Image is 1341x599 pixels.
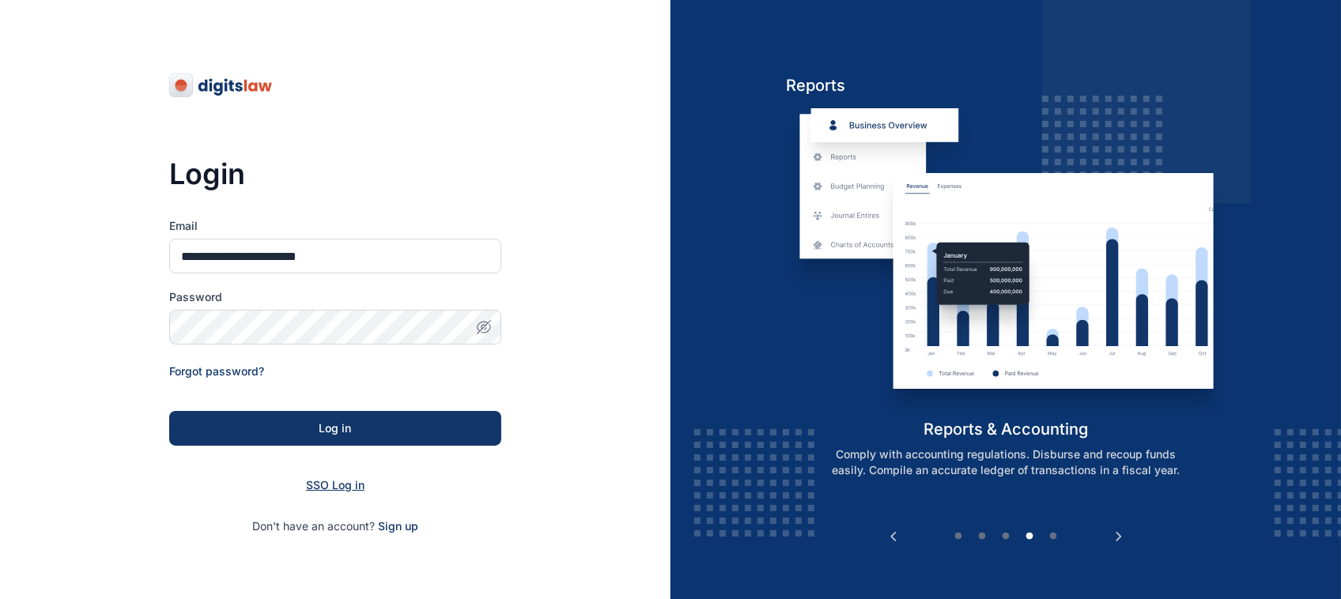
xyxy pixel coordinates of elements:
[886,529,901,544] button: Previous
[787,74,1226,96] h5: Reports
[169,73,274,98] img: digitslaw-logo
[169,518,501,534] p: Don't have an account?
[1045,529,1061,544] button: 5
[306,478,365,492] a: SSO Log in
[169,411,501,446] button: Log in
[1022,529,1037,544] button: 4
[378,519,418,533] a: Sign up
[787,418,1226,440] h5: reports & accounting
[169,289,501,305] label: Password
[1111,529,1127,544] button: Next
[378,518,418,534] span: Sign up
[169,158,501,190] h3: Login
[974,529,990,544] button: 2
[195,420,476,436] div: Log in
[803,446,1208,478] p: Comply with accounting regulations. Disburse and recoup funds easily. Compile an accurate ledger ...
[950,529,966,544] button: 1
[169,364,264,378] a: Forgot password?
[169,218,501,234] label: Email
[998,529,1014,544] button: 3
[787,108,1226,418] img: reports-and-accounting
